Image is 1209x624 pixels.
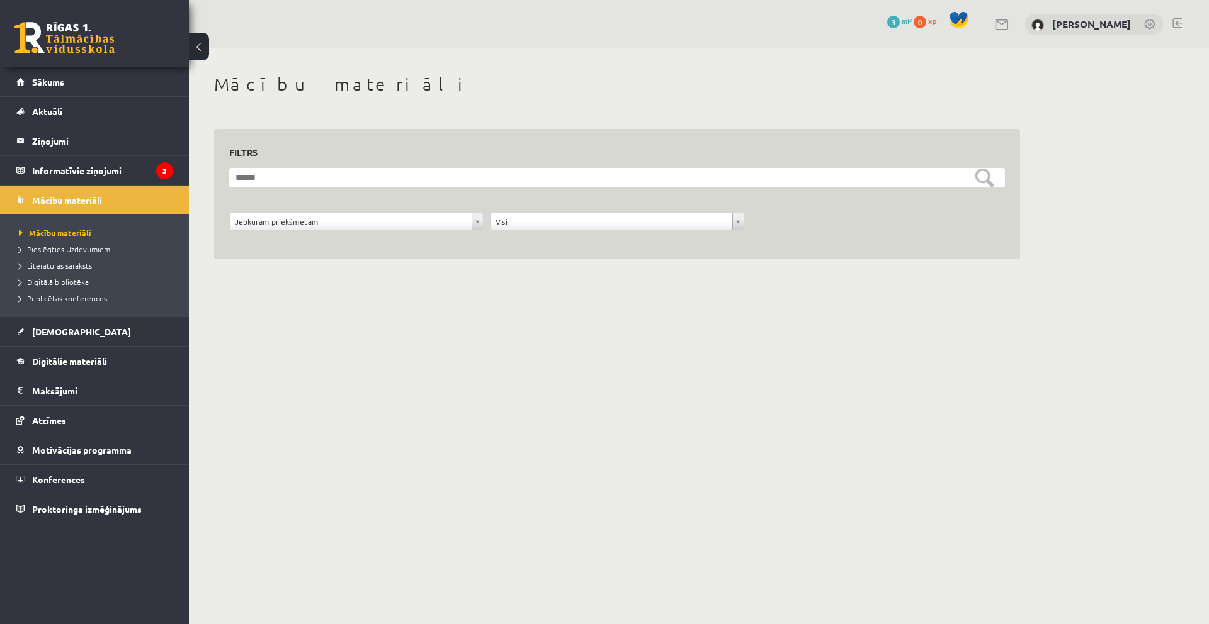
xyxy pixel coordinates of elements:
[32,76,64,87] span: Sākums
[32,106,62,117] span: Aktuāli
[914,16,926,28] span: 0
[902,16,912,26] span: mP
[887,16,900,28] span: 3
[16,435,173,464] a: Motivācijas programma
[156,162,173,179] i: 3
[19,243,176,255] a: Pieslēgties Uzdevumiem
[32,156,173,185] legend: Informatīvie ziņojumi
[887,16,912,26] a: 3 mP
[16,67,173,96] a: Sākums
[16,465,173,494] a: Konferences
[14,22,115,53] a: Rīgas 1. Tālmācības vidusskola
[16,186,173,214] a: Mācību materiāli
[16,97,173,126] a: Aktuāli
[16,156,173,185] a: Informatīvie ziņojumi3
[19,260,92,270] span: Literatūras saraksts
[16,406,173,435] a: Atzīmes
[32,326,131,337] span: [DEMOGRAPHIC_DATA]
[19,244,110,254] span: Pieslēgties Uzdevumiem
[16,494,173,523] a: Proktoringa izmēģinājums
[16,317,173,346] a: [DEMOGRAPHIC_DATA]
[19,292,176,304] a: Publicētas konferences
[214,74,1020,95] h1: Mācību materiāli
[16,376,173,405] a: Maksājumi
[19,293,107,303] span: Publicētas konferences
[32,474,85,485] span: Konferences
[32,415,66,426] span: Atzīmes
[19,227,176,238] a: Mācību materiāli
[19,277,89,287] span: Digitālā bibliotēka
[230,213,483,230] a: Jebkuram priekšmetam
[16,126,173,155] a: Ziņojumi
[1031,19,1044,31] img: Maksims Cibuļskis
[1052,18,1131,30] a: [PERSON_NAME]
[229,144,990,161] h3: Filtrs
[19,276,176,287] a: Digitālā bibliotēka
[235,213,467,230] span: Jebkuram priekšmetam
[32,355,107,367] span: Digitālie materiāli
[32,126,173,155] legend: Ziņojumi
[19,228,91,238] span: Mācību materiāli
[32,376,173,405] legend: Maksājumi
[19,260,176,271] a: Literatūras saraksts
[16,347,173,376] a: Digitālie materiāli
[928,16,936,26] span: xp
[32,194,102,206] span: Mācību materiāli
[491,213,744,230] a: Visi
[32,503,142,515] span: Proktoringa izmēģinājums
[32,444,132,455] span: Motivācijas programma
[496,213,727,230] span: Visi
[914,16,943,26] a: 0 xp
